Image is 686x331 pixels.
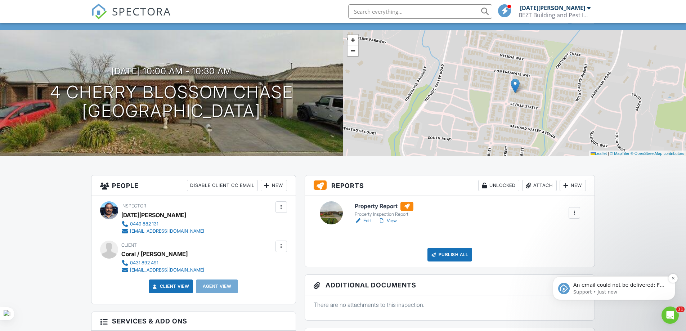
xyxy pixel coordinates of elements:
[261,180,287,191] div: New
[305,275,595,295] h3: Additional Documents
[130,267,204,273] div: [EMAIL_ADDRESS][DOMAIN_NAME]
[31,51,124,58] p: An email could not be delivered: For more information, view Why emails don't get delivered (Suppo...
[314,301,586,309] p: There are no attachments to this inspection.
[560,180,586,191] div: New
[571,13,595,23] div: More
[520,4,585,12] div: [DATE][PERSON_NAME]
[121,267,204,274] a: [EMAIL_ADDRESS][DOMAIN_NAME]
[91,10,171,25] a: SPECTORA
[631,151,684,156] a: © OpenStreetMap contributors
[591,151,607,156] a: Leaflet
[519,12,591,19] div: BEZT Building and Pest Inspections Victoria
[676,307,685,312] span: 11
[121,228,204,235] a: [EMAIL_ADDRESS][DOMAIN_NAME]
[121,203,146,209] span: Inspector
[350,46,355,55] span: −
[522,180,557,191] div: Attach
[427,248,472,261] div: Publish All
[112,4,171,19] span: SPECTORA
[126,43,136,52] button: Dismiss notification
[348,45,358,56] a: Zoom out
[50,83,293,121] h1: 4 Cherry Blossom Chase [GEOGRAPHIC_DATA]
[355,211,413,217] div: Property Inspection Report
[91,4,107,19] img: The Best Home Inspection Software - Spectora
[91,175,296,196] h3: People
[662,307,679,324] iframe: Intercom live chat
[121,210,186,220] div: [DATE][PERSON_NAME]
[542,231,686,312] iframe: Intercom notifications message
[348,4,492,19] input: Search everything...
[31,58,124,64] p: Message from Support, sent Just now
[130,221,158,227] div: 0449 882 131
[305,175,595,196] h3: Reports
[130,228,204,234] div: [EMAIL_ADDRESS][DOMAIN_NAME]
[121,220,204,228] a: 0449 882 131
[121,259,204,267] a: 0431 892 491
[348,35,358,45] a: Zoom in
[511,79,520,93] img: Marker
[121,249,188,259] div: Coral / [PERSON_NAME]
[350,35,355,44] span: +
[355,202,413,211] h6: Property Report
[355,202,413,218] a: Property Report Property Inspection Report
[111,66,232,76] h3: [DATE] 10:00 am - 10:30 am
[378,217,397,224] a: View
[187,180,258,191] div: Disable Client CC Email
[355,217,371,224] a: Edit
[16,52,28,63] img: Profile image for Support
[130,260,158,266] div: 0431 892 491
[121,242,137,248] span: Client
[610,151,629,156] a: © MapTiler
[151,283,189,290] a: Client View
[11,45,133,69] div: message notification from Support, Just now. An email could not be delivered: For more informatio...
[91,312,296,331] h3: Services & Add ons
[529,13,569,23] div: Client View
[478,180,519,191] div: Unlocked
[608,151,609,156] span: |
